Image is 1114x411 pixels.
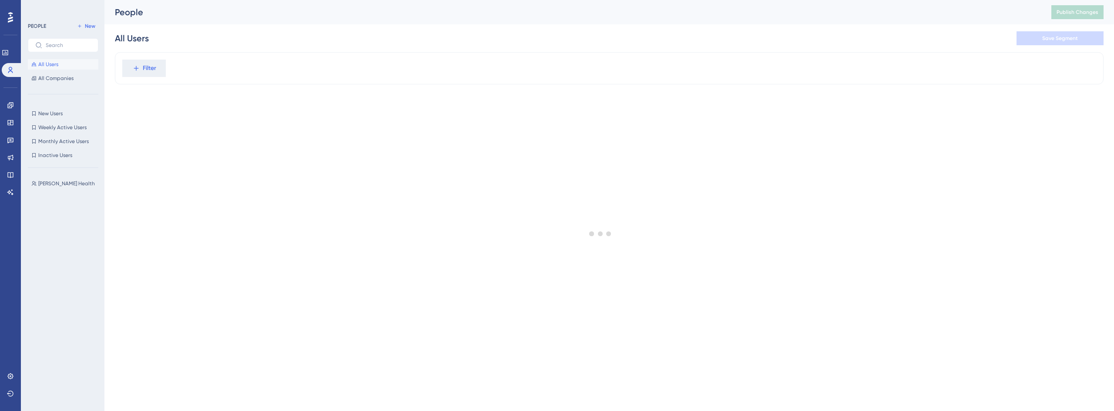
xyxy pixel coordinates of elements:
span: Save Segment [1042,35,1078,42]
span: Inactive Users [38,152,72,159]
input: Search [46,42,91,48]
span: New [85,23,95,30]
span: Weekly Active Users [38,124,87,131]
button: All Companies [28,73,98,84]
div: PEOPLE [28,23,46,30]
button: New Users [28,108,98,119]
button: Save Segment [1017,31,1104,45]
button: [PERSON_NAME] Health [28,178,104,189]
button: New [74,21,98,31]
button: Inactive Users [28,150,98,160]
span: All Users [38,61,58,68]
span: [PERSON_NAME] Health [38,180,95,187]
span: New Users [38,110,63,117]
button: Publish Changes [1051,5,1104,19]
button: Monthly Active Users [28,136,98,147]
div: All Users [115,32,149,44]
span: Publish Changes [1057,9,1098,16]
button: Weekly Active Users [28,122,98,133]
button: All Users [28,59,98,70]
div: People [115,6,1030,18]
span: Monthly Active Users [38,138,89,145]
span: All Companies [38,75,74,82]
